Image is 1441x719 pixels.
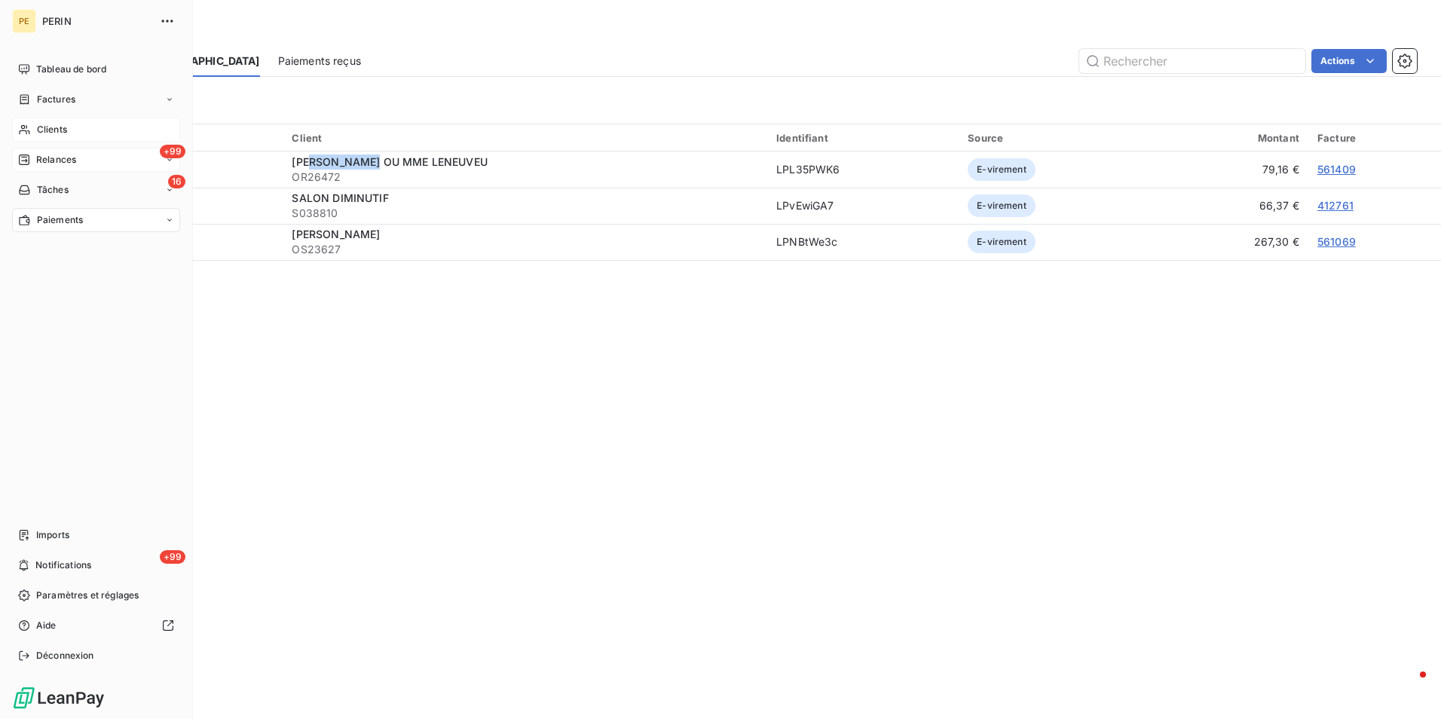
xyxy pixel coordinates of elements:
span: [PERSON_NAME] OU MME LENEUVEU [292,155,487,168]
td: LPL35PWK6 [767,151,959,188]
div: PE [12,9,36,33]
a: Paramètres et réglages [12,583,180,607]
td: 66,37 € [1159,188,1308,224]
span: Notifications [35,558,91,572]
td: LPvEwiGA7 [767,188,959,224]
a: Clients [12,118,180,142]
a: 561409 [1317,163,1356,176]
span: OR26472 [292,170,758,185]
div: Client [292,132,758,144]
a: Tableau de bord [12,57,180,81]
span: Paiements reçus [278,54,361,69]
span: E-virement [968,158,1036,181]
span: [PERSON_NAME] [292,228,380,240]
span: Paiements [37,213,83,227]
span: Déconnexion [36,649,94,662]
span: Aide [36,619,57,632]
span: E-virement [968,231,1036,253]
span: Relances [36,153,76,167]
input: Rechercher [1079,49,1305,73]
td: 79,16 € [1159,151,1308,188]
span: Factures [37,93,75,106]
span: Tâches [37,183,69,197]
span: +99 [160,145,185,158]
span: 16 [168,175,185,188]
img: Logo LeanPay [12,686,106,710]
iframe: Intercom live chat [1390,668,1426,704]
a: Aide [12,613,180,638]
span: Imports [36,528,69,542]
a: Factures [12,87,180,112]
span: SALON DIMINUTIF [292,191,388,204]
span: OS23627 [292,242,758,257]
div: Facture [1317,132,1432,144]
a: 412761 [1317,199,1354,212]
div: Montant [1168,132,1299,144]
span: Tableau de bord [36,63,106,76]
div: Source [968,132,1150,144]
span: +99 [160,550,185,564]
span: S038810 [292,206,758,221]
a: +99Relances [12,148,180,172]
td: 267,30 € [1159,224,1308,260]
span: Paramètres et réglages [36,589,139,602]
button: Actions [1311,49,1387,73]
div: Identifiant [776,132,950,144]
a: 561069 [1317,235,1356,248]
a: Paiements [12,208,180,232]
a: 16Tâches [12,178,180,202]
a: Imports [12,523,180,547]
span: E-virement [968,194,1036,217]
td: LPNBtWe3c [767,224,959,260]
span: Clients [37,123,67,136]
span: PERIN [42,15,151,27]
